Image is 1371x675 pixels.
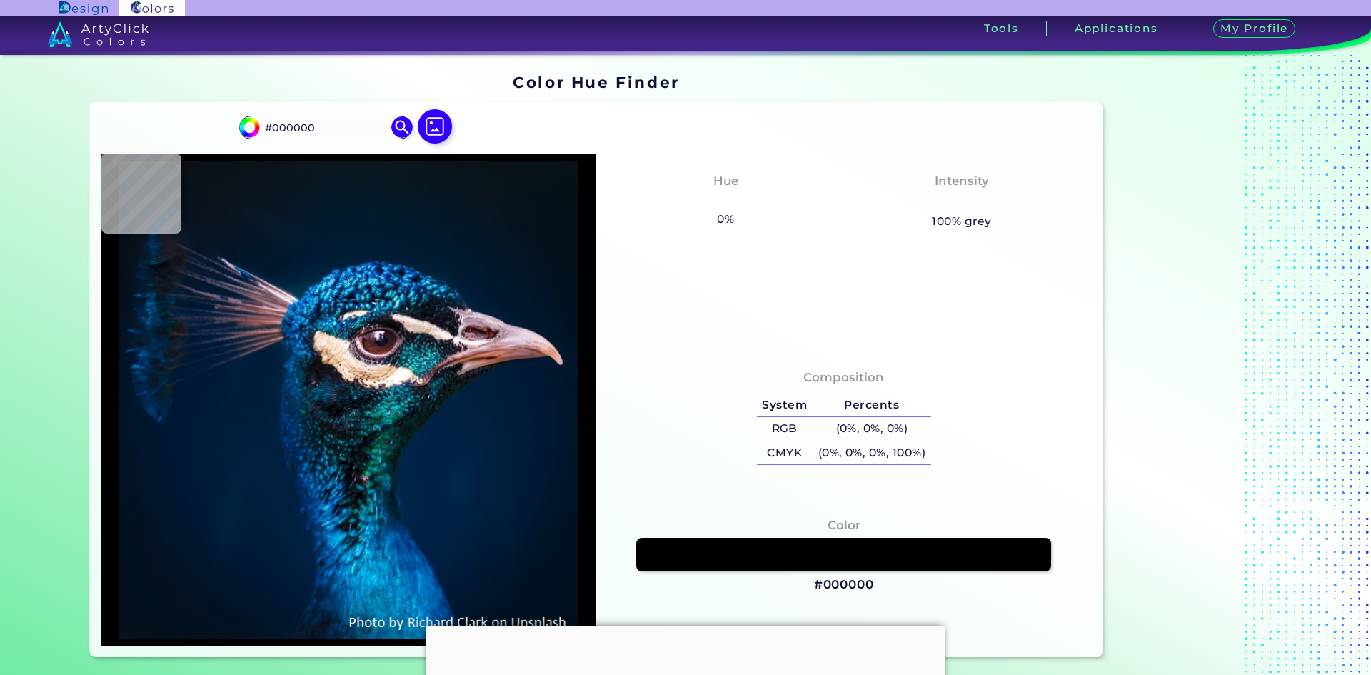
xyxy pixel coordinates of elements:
[712,210,740,229] h5: 0%
[59,1,107,15] img: ArtyClick Design logo
[813,441,931,465] h5: (0%, 0%, 0%, 100%)
[757,394,813,417] h5: System
[391,116,413,138] img: icon search
[813,394,931,417] h5: Percents
[828,515,860,536] h4: Color
[803,367,884,388] h4: Composition
[757,441,813,465] h5: CMYK
[702,193,750,210] h3: None
[713,171,738,191] h4: Hue
[984,23,1019,34] h3: Tools
[757,417,813,441] h5: RGB
[48,21,149,47] img: logo_artyclick_colors_white.svg
[513,71,679,93] h1: Color Hue Finder
[1108,69,1287,663] iframe: Advertisement
[813,417,931,441] h5: (0%, 0%, 0%)
[935,171,989,191] h4: Intensity
[418,109,452,144] img: icon picture
[938,193,985,210] h3: None
[1075,23,1158,34] h3: Applications
[109,161,589,639] img: img_pavlin.jpg
[1213,19,1296,39] h3: My Profile
[259,118,392,137] input: type color..
[814,576,874,594] h3: #000000
[932,212,991,231] h5: 100% grey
